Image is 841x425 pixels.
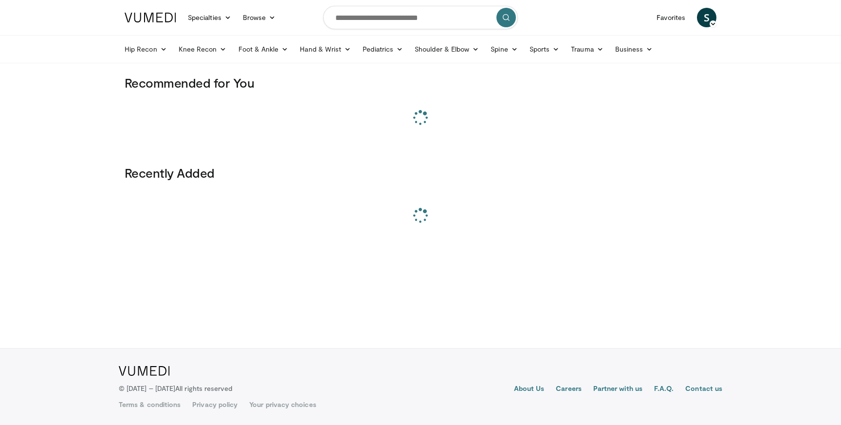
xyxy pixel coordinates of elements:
a: About Us [514,384,545,395]
a: Pediatrics [357,39,409,59]
a: Spine [485,39,523,59]
span: All rights reserved [175,384,232,392]
img: VuMedi Logo [119,366,170,376]
a: Shoulder & Elbow [409,39,485,59]
a: Specialties [182,8,237,27]
a: Contact us [685,384,722,395]
img: VuMedi Logo [125,13,176,22]
h3: Recommended for You [125,75,716,91]
a: Trauma [565,39,609,59]
a: Hand & Wrist [294,39,357,59]
a: Foot & Ankle [233,39,294,59]
a: Terms & conditions [119,400,181,409]
a: Careers [556,384,582,395]
a: Partner with us [593,384,642,395]
a: Sports [524,39,566,59]
a: Privacy policy [192,400,238,409]
input: Search topics, interventions [323,6,518,29]
a: Business [609,39,659,59]
a: F.A.Q. [654,384,674,395]
h3: Recently Added [125,165,716,181]
a: Hip Recon [119,39,173,59]
a: Favorites [651,8,691,27]
a: Knee Recon [173,39,233,59]
a: S [697,8,716,27]
a: Browse [237,8,282,27]
p: © [DATE] – [DATE] [119,384,233,393]
a: Your privacy choices [249,400,316,409]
